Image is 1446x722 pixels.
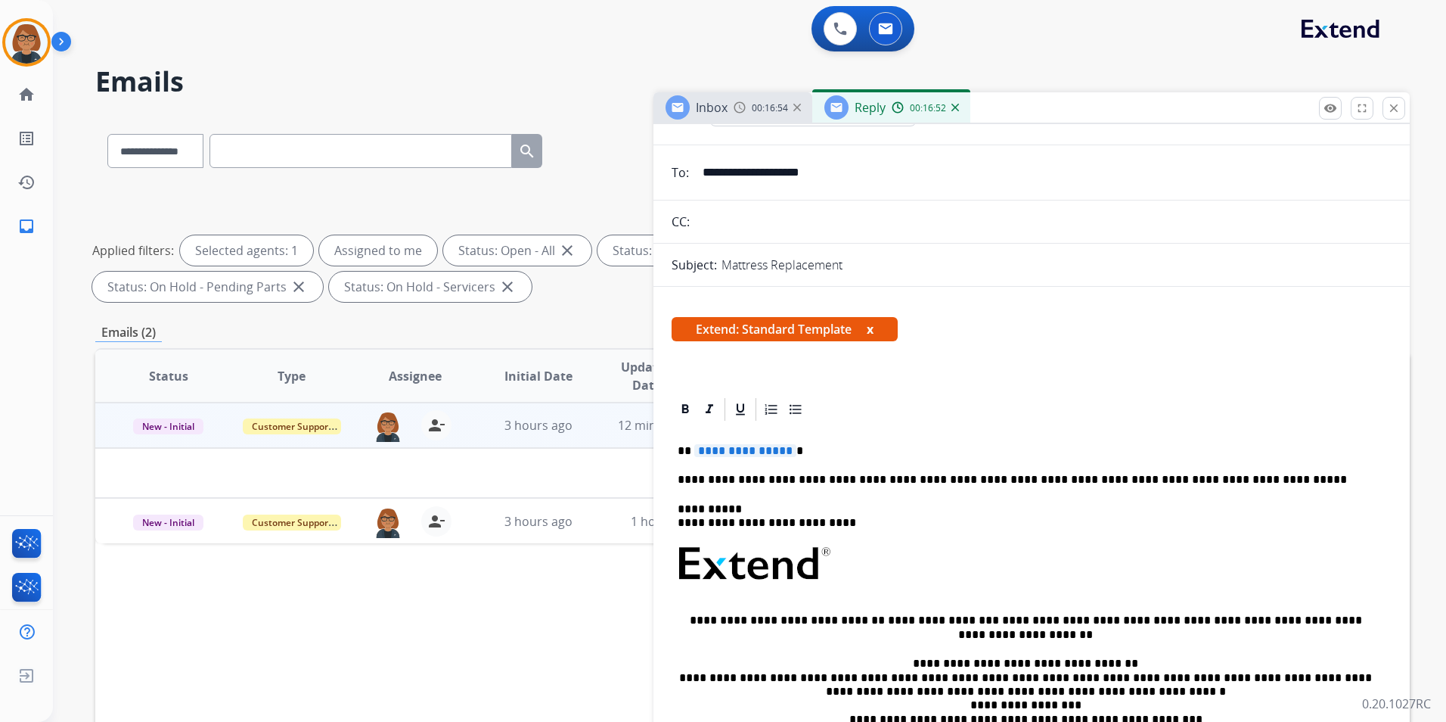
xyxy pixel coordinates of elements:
p: 0.20.1027RC [1362,695,1431,713]
div: Status: On Hold - Servicers [329,272,532,302]
div: Italic [698,398,721,421]
p: Subject: [672,256,717,274]
mat-icon: close [498,278,517,296]
p: Emails (2) [95,323,162,342]
div: Bullet List [784,398,807,421]
mat-icon: remove_red_eye [1323,101,1337,115]
mat-icon: search [518,142,536,160]
p: To: [672,163,689,182]
p: Applied filters: [92,241,174,260]
span: 00:16:52 [910,102,946,114]
span: Reply [855,99,886,116]
span: 1 hour ago [631,513,693,530]
p: Mattress Replacement [721,256,842,274]
span: New - Initial [133,419,203,434]
span: 3 hours ago [504,417,573,434]
mat-icon: fullscreen [1355,101,1369,115]
span: Initial Date [504,367,573,385]
mat-icon: home [17,86,36,104]
span: Customer Support [243,419,341,434]
span: Customer Support [243,515,341,531]
mat-icon: inbox [17,217,36,235]
span: 12 minutes ago [618,417,706,434]
p: CC: [672,213,690,231]
mat-icon: history [17,173,36,191]
span: Type [278,367,306,385]
span: 3 hours ago [504,513,573,530]
span: Inbox [696,99,728,116]
span: Extend: Standard Template [672,317,898,341]
div: Status: On Hold - Pending Parts [92,272,323,302]
mat-icon: person_remove [427,416,445,434]
div: Assigned to me [319,235,437,266]
mat-icon: person_remove [427,512,445,531]
div: Underline [729,398,752,421]
span: Assignee [389,367,442,385]
img: avatar [5,21,48,64]
mat-icon: close [558,241,576,260]
img: agent-avatar [373,506,403,538]
div: Selected agents: 1 [180,235,313,266]
span: 00:16:54 [752,102,788,114]
mat-icon: close [1387,101,1401,115]
span: Status [149,367,188,385]
mat-icon: close [290,278,308,296]
button: x [867,320,873,338]
span: Updated Date [613,358,681,394]
div: Bold [674,398,697,421]
div: Ordered List [760,398,783,421]
div: Status: Open - All [443,235,591,266]
span: New - Initial [133,515,203,531]
mat-icon: list_alt [17,129,36,148]
h2: Emails [95,67,1410,97]
img: agent-avatar [373,410,403,442]
div: Status: New - Initial [597,235,757,266]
